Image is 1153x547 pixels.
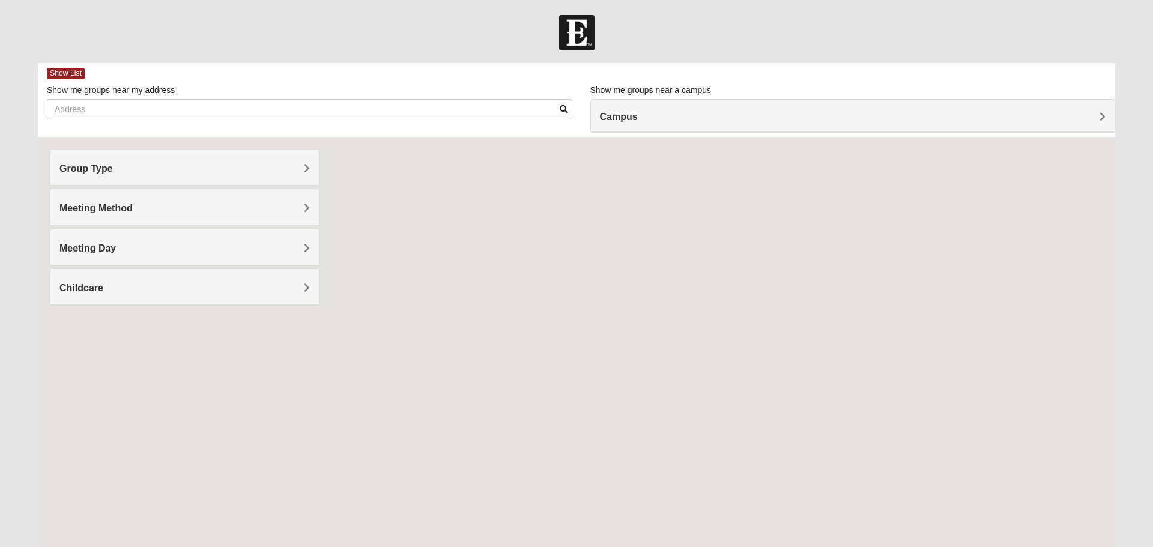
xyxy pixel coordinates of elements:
div: Campus [591,100,1115,132]
label: Show me groups near a campus [590,84,712,96]
span: Meeting Day [59,243,116,253]
img: Church of Eleven22 Logo [559,15,595,50]
span: Campus [600,112,638,122]
div: Meeting Method [50,189,319,225]
span: Meeting Method [59,203,133,213]
span: Childcare [59,283,103,293]
input: Address [47,99,572,119]
div: Meeting Day [50,229,319,265]
span: Group Type [59,163,113,174]
label: Show me groups near my address [47,84,175,96]
span: Show List [47,68,85,79]
div: Group Type [50,150,319,185]
div: Childcare [50,269,319,304]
